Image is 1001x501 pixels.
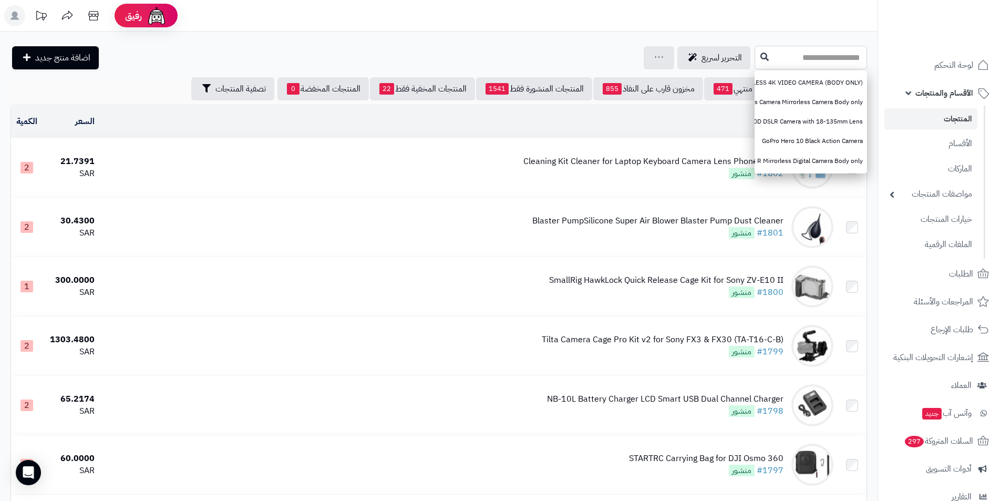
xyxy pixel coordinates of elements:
[755,93,867,112] a: Canon EOS RP Mirrorless Camera Mirrorless Camera Body only
[46,287,94,299] div: SAR
[930,28,991,50] img: logo-2.png
[46,227,94,239] div: SAR
[191,77,274,100] button: تصفية المنتجات
[884,261,995,287] a: الطلبات
[12,46,99,69] a: اضافة منتج جديد
[791,206,833,248] img: Blaster PumpSilicone Super Air Blower Blaster Pump Dust Cleaner
[757,405,783,417] a: #1798
[523,156,783,168] div: Cleaning Kit Cleaner for Laptop Keyboard Camera Lens Phone Tablet
[729,287,755,298] span: منشور
[791,325,833,367] img: Tilta Camera Cage Pro Kit v2 for Sony FX3 & FX30 (TA-T16-C-B)
[729,465,755,476] span: منشور
[20,281,33,292] span: 1
[629,453,783,465] div: STARTRC Carrying Bag for DJI Osmo 360
[926,462,972,476] span: أدوات التسويق
[884,132,977,155] a: الأقسام
[884,428,995,454] a: السلات المتروكة297
[884,183,977,206] a: مواصفات المنتجات
[28,5,54,29] a: تحديثات المنصة
[904,434,973,448] span: السلات المتروكة
[729,168,755,179] span: منشور
[20,340,33,352] span: 2
[677,46,750,69] a: التحرير لسريع
[704,77,785,100] a: مخزون منتهي471
[75,115,95,128] a: السعر
[791,384,833,426] img: NB-10L Battery Charger LCD Smart USB Dual Channel Charger
[949,267,973,281] span: الطلبات
[931,322,973,337] span: طلبات الإرجاع
[921,406,972,421] span: وآتس آب
[757,345,783,358] a: #1799
[16,115,37,128] a: الكمية
[755,151,867,171] a: Canon EOS R Mirrorless Digital Camera Body only
[603,83,622,95] span: 855
[20,400,33,411] span: 2
[542,334,783,346] div: Tilta Camera Cage Pro Kit v2 for Sony FX3 & FX30 (TA-T16-C-B)
[884,53,995,78] a: لوحة التحكم
[46,274,94,287] div: 300.0000
[486,83,509,95] span: 1541
[884,373,995,398] a: العملاء
[46,405,94,417] div: SAR
[379,83,394,95] span: 22
[46,156,94,168] div: 21.7391
[905,436,924,447] span: 297
[593,77,703,100] a: مخزون قارب على النفاذ855
[46,346,94,358] div: SAR
[46,334,94,346] div: 1303.4800
[757,227,783,239] a: #1801
[757,167,783,180] a: #1802
[791,265,833,308] img: SmallRig HawkLock Quick Release Cage Kit for Sony ZV-E10 II
[714,83,732,95] span: 471
[20,459,33,471] span: 2
[755,73,867,93] a: SONY ALPHA 6600 APS-C MIRRORLESS 4K VIDEO CAMERA (BODY ONLY)
[934,58,973,73] span: لوحة التحكم
[370,77,475,100] a: المنتجات المخفية فقط22
[729,405,755,417] span: منشور
[757,286,783,299] a: #1800
[532,215,783,227] div: Blaster PumpSilicone Super Air Blower Blaster Pump Dust Cleaner
[125,9,142,22] span: رفيق
[701,52,742,64] span: التحرير لسريع
[476,77,592,100] a: المنتجات المنشورة فقط1541
[46,393,94,405] div: 65.2174
[922,408,942,420] span: جديد
[915,86,973,100] span: الأقسام والمنتجات
[884,208,977,231] a: خيارات المنتجات
[951,378,972,393] span: العملاء
[791,444,833,486] img: STARTRC Carrying Bag for DJI Osmo 360
[729,227,755,239] span: منشور
[757,464,783,477] a: #1797
[884,456,995,482] a: أدوات التسويق
[287,83,300,95] span: 0
[884,108,977,130] a: المنتجات
[46,453,94,465] div: 60.0000
[755,131,867,151] a: GoPro Hero 10 Black Action Camera
[16,460,41,485] div: Open Intercom Messenger
[35,52,90,64] span: اضافة منتج جديد
[893,350,973,365] span: إشعارات التحويلات البنكية
[884,401,995,426] a: وآتس آبجديد
[277,77,369,100] a: المنتجات المخفضة0
[729,346,755,357] span: منشور
[547,393,783,405] div: NB-10L Battery Charger LCD Smart USB Dual Channel Charger
[215,83,266,95] span: تصفية المنتجات
[884,317,995,342] a: طلبات الإرجاع
[884,345,995,370] a: إشعارات التحويلات البنكية
[46,215,94,227] div: 30.4300
[884,233,977,256] a: الملفات الرقمية
[46,465,94,477] div: SAR
[914,294,973,309] span: المراجعات والأسئلة
[20,221,33,233] span: 2
[884,289,995,314] a: المراجعات والأسئلة
[46,168,94,180] div: SAR
[755,112,867,131] a: Canon EOS 80D DSLR Camera with 18-135mm Lens
[20,162,33,173] span: 2
[146,5,167,26] img: ai-face.png
[884,158,977,180] a: الماركات
[549,274,783,287] div: SmallRig HawkLock Quick Release Cage Kit for Sony ZV-E10 II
